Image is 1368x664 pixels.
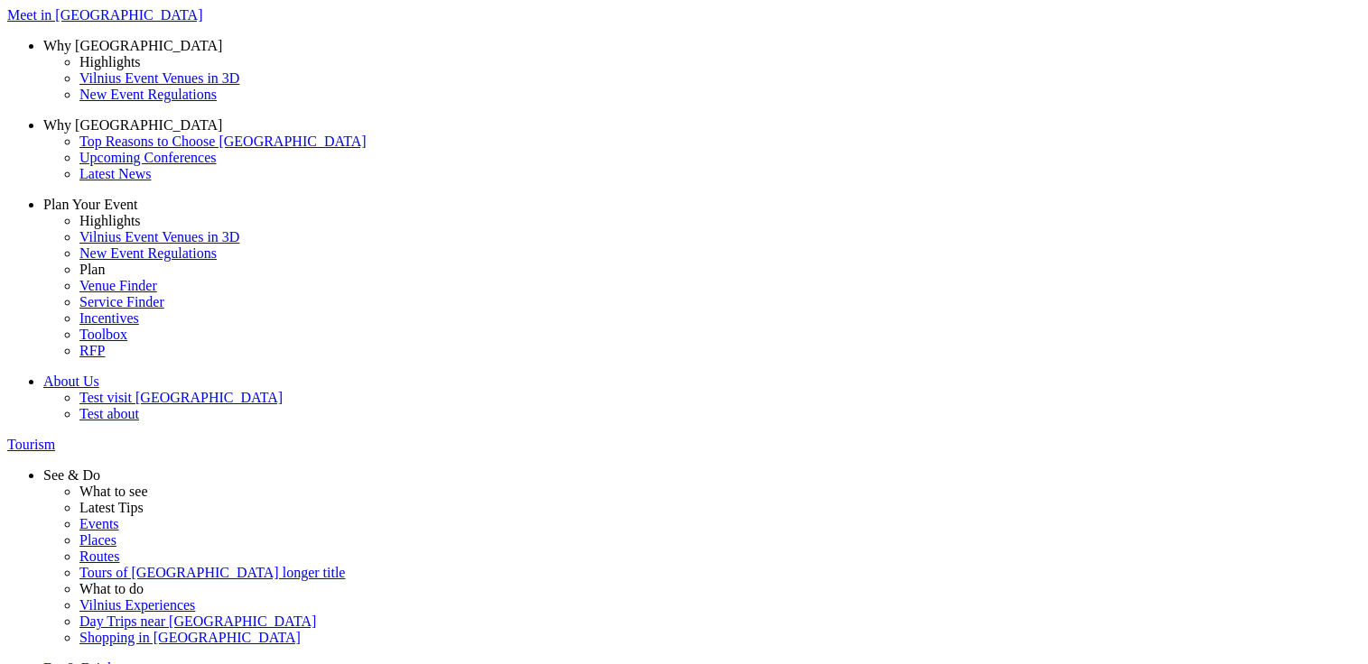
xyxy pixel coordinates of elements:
[79,484,148,499] span: What to see
[43,197,137,212] span: Plan Your Event
[7,437,1361,453] a: Tourism
[79,213,141,228] span: Highlights
[79,549,1361,565] a: Routes
[7,437,55,452] span: Tourism
[79,310,139,326] span: Incentives
[79,630,1361,646] a: Shopping in [GEOGRAPHIC_DATA]
[79,327,127,342] span: Toolbox
[79,532,116,548] span: Places
[79,70,239,86] span: Vilnius Event Venues in 3D
[79,245,1361,262] a: New Event Regulations
[79,565,345,580] span: Tours of [GEOGRAPHIC_DATA] longer title
[79,390,1361,406] a: Test visit [GEOGRAPHIC_DATA]
[7,7,202,23] span: Meet in [GEOGRAPHIC_DATA]
[79,229,1361,245] a: Vilnius Event Venues in 3D
[79,294,164,309] span: Service Finder
[79,134,1361,150] a: Top Reasons to Choose [GEOGRAPHIC_DATA]
[79,549,119,564] span: Routes
[79,150,1361,166] a: Upcoming Conferences
[79,245,217,261] span: New Event Regulations
[79,229,239,244] span: Vilnius Event Venues in 3D
[43,117,222,133] span: Why [GEOGRAPHIC_DATA]
[79,262,105,277] span: Plan
[79,613,316,629] span: Day Trips near [GEOGRAPHIC_DATA]
[79,581,144,596] span: What to do
[79,294,1361,310] a: Service Finder
[79,532,1361,549] a: Places
[79,500,144,515] span: Latest Tips
[79,613,1361,630] a: Day Trips near [GEOGRAPHIC_DATA]
[43,373,99,389] span: About Us
[79,343,1361,359] a: RFP
[43,467,100,483] span: See & Do
[79,630,301,645] span: Shopping in [GEOGRAPHIC_DATA]
[79,278,1361,294] a: Venue Finder
[79,597,1361,613] a: Vilnius Experiences
[43,373,1361,390] a: About Us
[79,565,1361,581] a: Tours of [GEOGRAPHIC_DATA] longer title
[79,343,105,358] span: RFP
[79,70,1361,87] a: Vilnius Event Venues in 3D
[43,38,222,53] span: Why [GEOGRAPHIC_DATA]
[79,327,1361,343] a: Toolbox
[79,406,1361,422] a: Test about
[79,87,217,102] span: New Event Regulations
[79,166,1361,182] a: Latest News
[7,7,1361,23] a: Meet in [GEOGRAPHIC_DATA]
[79,87,1361,103] a: New Event Regulations
[79,278,157,293] span: Venue Finder
[79,516,1361,532] a: Events
[79,516,119,531] span: Events
[79,310,1361,327] a: Incentives
[79,54,141,69] span: Highlights
[79,597,195,613] span: Vilnius Experiences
